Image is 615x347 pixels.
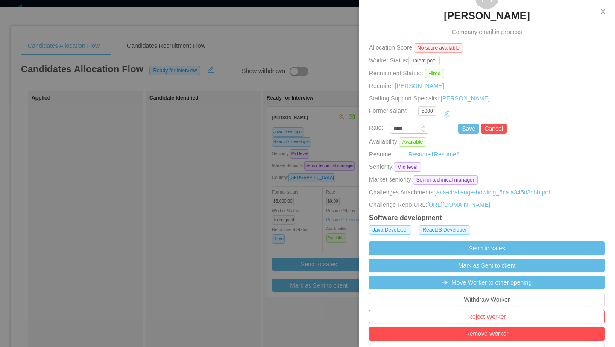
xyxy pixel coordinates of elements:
[399,137,426,147] span: Available
[369,95,490,102] span: Staffing Support Specialist:
[441,95,490,102] a: [PERSON_NAME]
[444,9,530,23] h3: [PERSON_NAME]
[369,327,605,341] button: Remove Worker
[369,276,605,289] button: icon: arrow-rightMove Worker to other opening
[394,162,421,172] span: Mid level
[369,293,605,306] button: Withdraw Worker
[419,129,428,133] span: Decrease Value
[600,8,606,15] i: icon: close
[434,150,460,159] a: Resume2
[481,124,507,134] button: Cancel
[418,106,436,116] span: 5000
[422,130,425,133] i: icon: down
[422,125,425,128] i: icon: up
[369,188,435,197] span: Challenges Attachments:
[452,28,522,37] span: Company email in process
[419,124,428,129] span: Increase Value
[369,151,393,158] span: Resume:
[435,189,550,196] a: java-challenge-bowling_5cafa345d3cbb.pdf
[440,106,454,120] button: icon: edit
[369,241,605,255] button: Send to sales
[369,259,605,272] button: Mark as Sent to client
[427,201,490,208] a: [URL][DOMAIN_NAME]
[408,150,434,159] a: Resume1
[458,124,479,134] button: Save
[419,225,470,235] span: ReactJS Developer
[369,138,430,145] span: Availability:
[414,43,463,53] span: No score available
[369,200,427,209] span: Challenge Repo URL:
[408,56,440,65] span: Talent pool
[369,214,442,221] strong: Software development
[369,44,414,51] span: Allocation Score:
[369,175,413,185] span: Market seniority:
[425,69,444,78] span: Hired
[395,82,444,89] a: [PERSON_NAME]
[369,310,605,323] button: Reject Worker
[369,225,411,235] span: Java Developer
[369,57,408,64] span: Worker Status:
[369,82,444,89] span: Recruiter:
[413,175,478,185] span: Senior technical manager
[369,162,394,172] span: Seniority:
[369,70,422,76] span: Recruitment Status:
[444,9,530,28] a: [PERSON_NAME]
